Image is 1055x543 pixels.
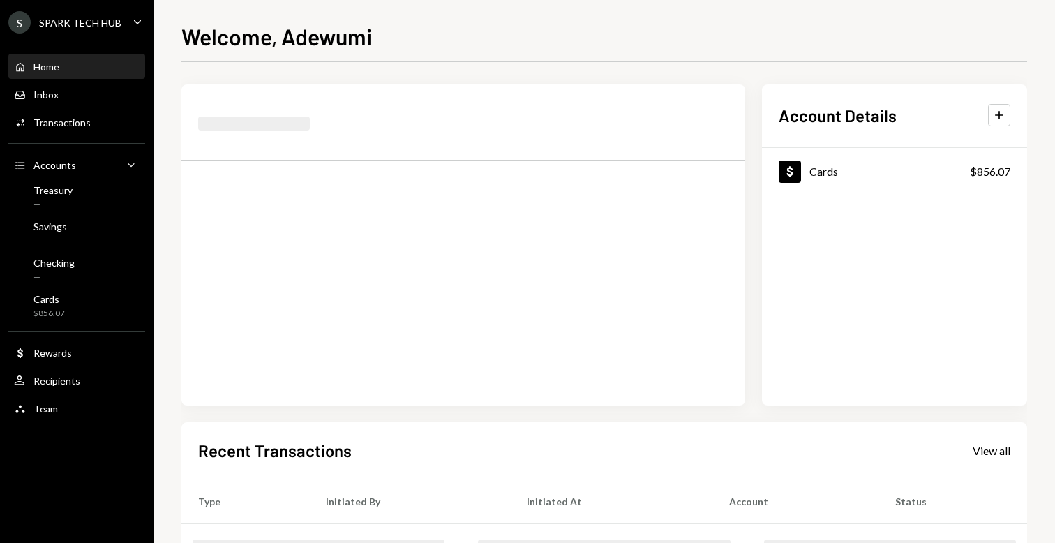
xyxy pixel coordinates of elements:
div: Recipients [33,375,80,387]
div: — [33,199,73,211]
a: View all [973,442,1010,458]
div: Savings [33,221,67,232]
a: Recipients [8,368,145,393]
a: Home [8,54,145,79]
div: Home [33,61,59,73]
div: $856.07 [970,163,1010,180]
h2: Account Details [779,104,897,127]
div: — [33,235,67,247]
div: Rewards [33,347,72,359]
a: Rewards [8,340,145,365]
a: Checking— [8,253,145,286]
th: Account [712,479,878,523]
div: Cards [33,293,65,305]
div: Treasury [33,184,73,196]
div: SPARK TECH HUB [39,17,121,29]
div: Inbox [33,89,59,101]
th: Initiated At [510,479,712,523]
h1: Welcome, Adewumi [181,22,372,50]
div: View all [973,444,1010,458]
div: Accounts [33,159,76,171]
a: Inbox [8,82,145,107]
h2: Recent Transactions [198,439,352,462]
a: Team [8,396,145,421]
th: Status [878,479,1027,523]
div: Transactions [33,117,91,128]
div: Checking [33,257,75,269]
th: Type [181,479,309,523]
a: Cards$856.07 [8,289,145,322]
div: S [8,11,31,34]
a: Transactions [8,110,145,135]
a: Treasury— [8,180,145,214]
div: Team [33,403,58,415]
a: Accounts [8,152,145,177]
th: Initiated By [309,479,510,523]
div: — [33,271,75,283]
a: Cards$856.07 [762,148,1027,195]
a: Savings— [8,216,145,250]
div: Cards [809,165,838,178]
div: $856.07 [33,308,65,320]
